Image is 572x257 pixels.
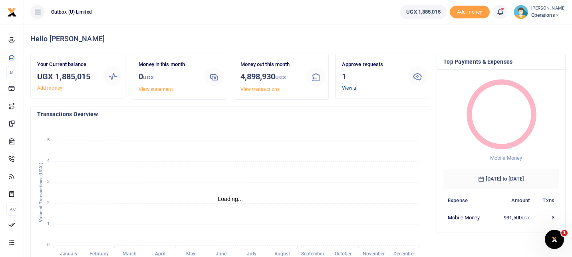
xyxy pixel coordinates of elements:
tspan: April [155,251,165,257]
iframe: Intercom live chat [545,230,564,249]
img: logo-small [7,8,17,17]
a: profile-user [PERSON_NAME] Operations [514,5,566,19]
tspan: 4 [47,158,50,163]
th: Amount [493,192,534,209]
a: View all [342,85,359,91]
span: 1 [561,230,568,236]
tspan: 0 [47,242,50,247]
img: profile-user [514,5,528,19]
a: View statement [139,86,173,92]
tspan: 3 [47,179,50,185]
li: M [6,66,17,79]
h3: 4,898,930 [240,70,300,84]
p: Your Current balance [37,60,97,69]
h4: Hello [PERSON_NAME] [30,34,566,43]
small: UGX [275,74,286,80]
tspan: February [89,251,109,257]
li: Toup your wallet [450,6,490,19]
a: UGX 1,885,015 [400,5,446,19]
tspan: November [363,251,385,257]
small: UGX [143,74,153,80]
tspan: 5 [47,137,50,143]
tspan: 2 [47,200,50,205]
td: Mobile Money [443,209,493,226]
h6: [DATE] to [DATE] [443,169,559,189]
li: Ac [6,203,17,216]
span: Add money [450,6,490,19]
a: logo-small logo-large logo-large [7,9,17,15]
h4: Top Payments & Expenses [443,57,559,66]
a: Add money [37,85,62,91]
li: Wallet ballance [397,5,449,19]
a: Add money [450,8,490,14]
tspan: 1 [47,221,50,227]
td: 931,500 [493,209,534,226]
text: Loading... [218,196,243,202]
p: Money out this month [240,60,300,69]
tspan: December [393,251,415,257]
span: UGX 1,885,015 [406,8,440,16]
p: Money in this month [139,60,198,69]
tspan: May [186,251,195,257]
small: UGX [522,216,530,220]
td: 3 [534,209,559,226]
h3: UGX 1,885,015 [37,70,97,82]
text: Value of Transactions (UGX ) [38,163,44,222]
tspan: March [123,251,137,257]
span: Mobile Money [490,155,522,161]
th: Txns [534,192,559,209]
tspan: June [216,251,227,257]
th: Expense [443,192,493,209]
span: Operations [531,12,566,19]
a: View transactions [240,86,280,92]
tspan: January [60,251,77,257]
h4: Transactions Overview [37,110,423,118]
span: Outbox (U) Limited [48,8,95,16]
h3: 0 [139,70,198,84]
p: Approve requests [342,60,401,69]
small: [PERSON_NAME] [531,5,566,12]
h3: 1 [342,70,401,82]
